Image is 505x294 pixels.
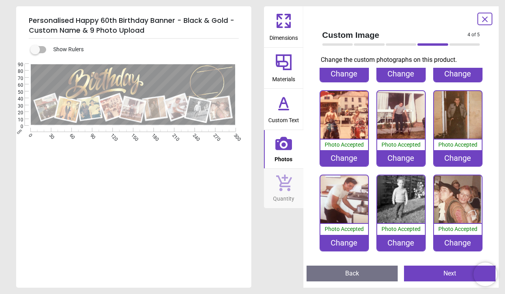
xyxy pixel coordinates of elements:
[307,266,398,281] button: Back
[325,141,364,148] span: Photo Accepted
[8,117,23,123] span: 10
[8,89,23,96] span: 50
[468,32,480,38] span: 4 of 5
[8,61,23,68] span: 90
[8,103,23,110] span: 30
[264,130,303,169] button: Photos
[211,132,217,138] span: 270
[8,68,23,75] span: 80
[150,132,155,138] span: 180
[438,141,477,148] span: Photo Accepted
[8,82,23,89] span: 60
[264,89,303,130] button: Custom Text
[170,132,176,138] span: 210
[8,110,23,116] span: 20
[191,132,196,138] span: 240
[129,132,135,138] span: 150
[404,266,496,281] button: Next
[29,13,239,39] h5: Personalised Happy 60th Birthday Banner - Black & Gold - Custom Name & 9 Photo Upload
[47,132,52,138] span: 30
[320,66,368,82] div: Change
[269,30,298,42] span: Dimensions
[377,235,425,251] div: Change
[320,150,368,166] div: Change
[320,235,368,251] div: Change
[322,29,468,41] span: Custom Image
[8,123,23,130] span: 0
[275,152,292,164] span: Photos
[35,45,251,54] div: Show Rulers
[377,66,425,82] div: Change
[264,6,303,47] button: Dimensions
[8,96,23,102] span: 40
[264,169,303,208] button: Quantity
[68,132,73,138] span: 60
[88,132,94,138] span: 90
[273,191,294,203] span: Quantity
[473,262,497,286] iframe: Brevo live chat
[268,113,299,125] span: Custom Text
[109,132,114,138] span: 120
[434,150,482,166] div: Change
[321,56,486,64] p: Change the custom photographs on this product.
[272,72,295,84] span: Materials
[232,132,238,138] span: 300
[377,150,425,166] div: Change
[434,235,482,251] div: Change
[382,226,421,232] span: Photo Accepted
[27,132,32,138] span: 0
[325,226,364,232] span: Photo Accepted
[264,48,303,89] button: Materials
[15,128,22,135] span: cm
[8,75,23,82] span: 70
[438,226,477,232] span: Photo Accepted
[382,141,421,148] span: Photo Accepted
[434,66,482,82] div: Change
